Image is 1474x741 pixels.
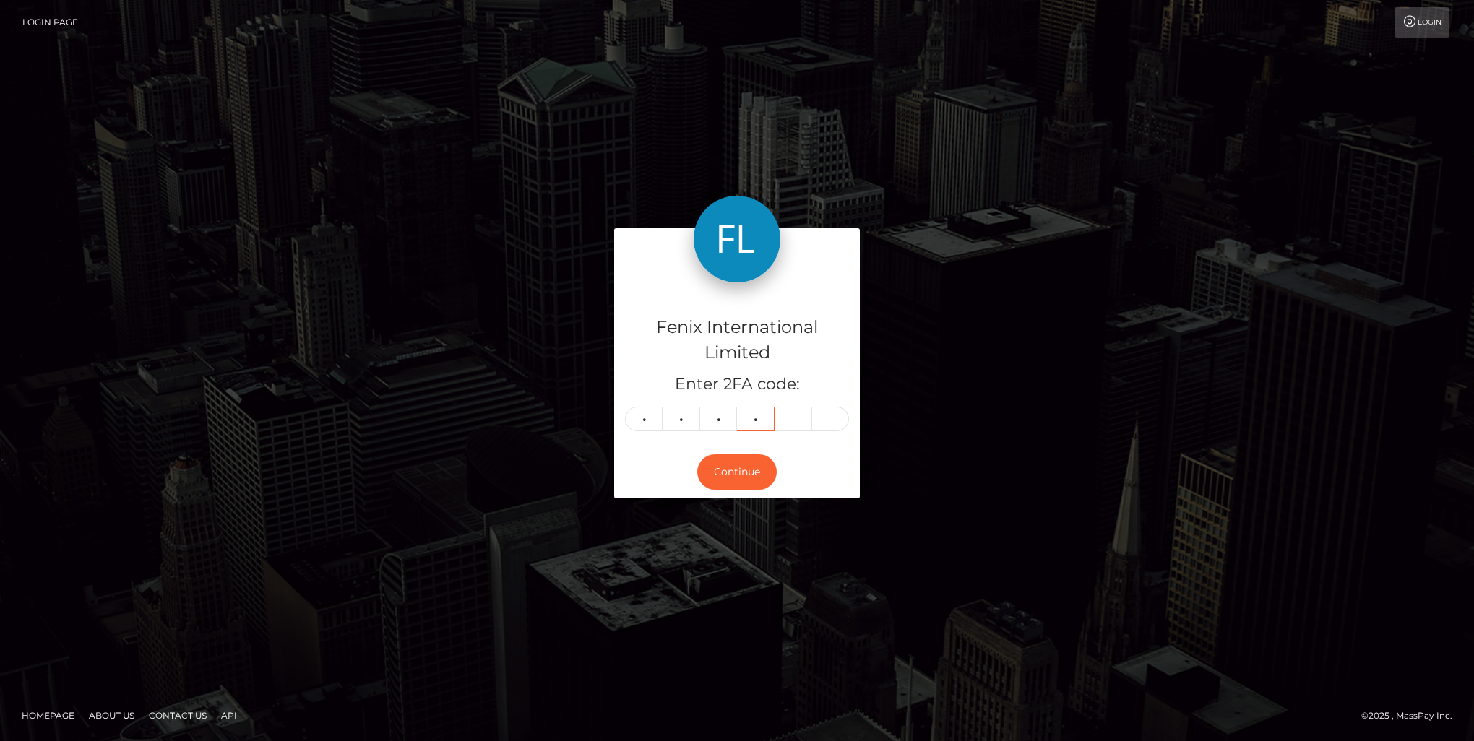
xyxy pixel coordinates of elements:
[1395,7,1449,38] a: Login
[1361,708,1463,724] div: © 2025 , MassPay Inc.
[215,704,243,727] a: API
[625,373,849,396] h5: Enter 2FA code:
[697,454,777,490] button: Continue
[16,704,80,727] a: Homepage
[22,7,78,38] a: Login Page
[625,315,849,365] h4: Fenix International Limited
[143,704,212,727] a: Contact Us
[694,196,780,282] img: Fenix International Limited
[83,704,140,727] a: About Us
